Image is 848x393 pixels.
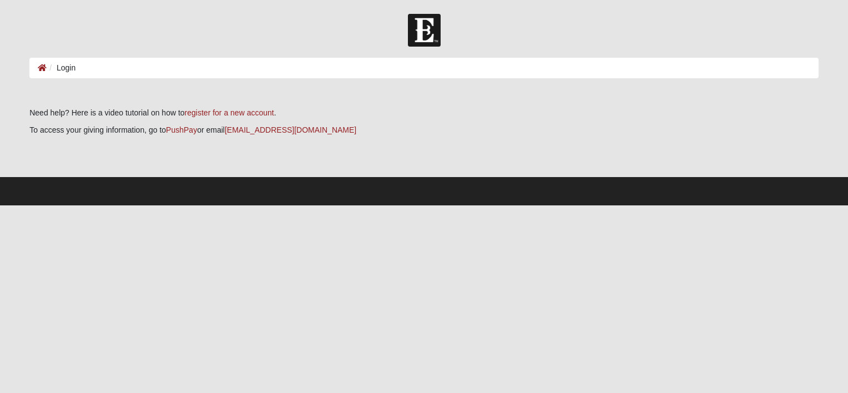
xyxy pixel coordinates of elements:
[47,62,75,74] li: Login
[166,125,197,134] a: PushPay
[29,107,819,119] p: Need help? Here is a video tutorial on how to .
[408,14,441,47] img: Church of Eleven22 Logo
[225,125,356,134] a: [EMAIL_ADDRESS][DOMAIN_NAME]
[185,108,274,117] a: register for a new account
[29,124,819,136] p: To access your giving information, go to or email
